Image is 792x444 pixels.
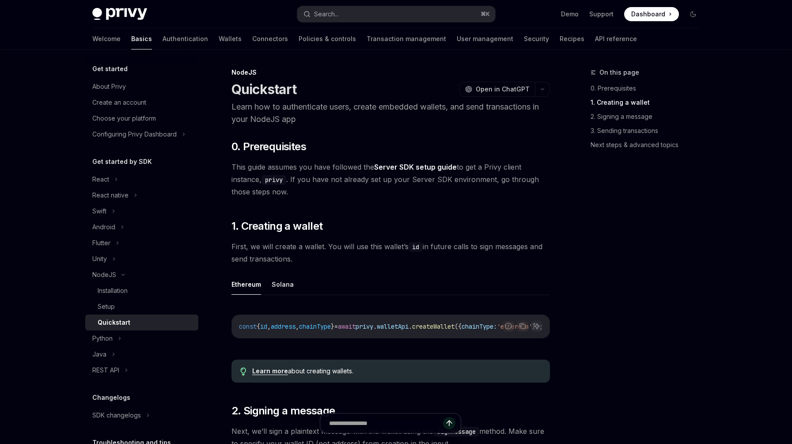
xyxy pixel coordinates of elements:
button: Ask AI [531,320,542,332]
span: 0. Prerequisites [231,140,306,154]
a: Installation [85,283,198,299]
a: Policies & controls [299,28,356,49]
span: { [257,323,260,330]
a: Welcome [92,28,121,49]
svg: Tip [240,368,246,376]
span: createWallet [412,323,455,330]
button: Solana [272,274,294,295]
span: 1. Creating a wallet [231,219,323,233]
h1: Quickstart [231,81,297,97]
div: React [92,174,109,185]
span: On this page [599,67,639,78]
div: SDK changelogs [92,410,141,421]
span: . [373,323,377,330]
div: NodeJS [231,68,550,77]
div: Python [92,333,113,344]
a: 1. Creating a wallet [591,95,707,110]
a: Support [589,10,614,19]
a: Dashboard [624,7,679,21]
a: 3. Sending transactions [591,124,707,138]
div: Android [92,222,115,232]
a: Wallets [219,28,242,49]
span: First, we will create a wallet. You will use this wallet’s in future calls to sign messages and s... [231,240,550,265]
a: Recipes [560,28,584,49]
span: } [331,323,334,330]
span: ({ [455,323,462,330]
span: . [409,323,412,330]
span: , [267,323,271,330]
div: Configuring Privy Dashboard [92,129,177,140]
div: Swift [92,206,106,216]
span: = [334,323,338,330]
h5: Changelogs [92,392,130,403]
a: Basics [131,28,152,49]
a: Server SDK setup guide [374,163,457,172]
span: This guide assumes you have followed the to get a Privy client instance, . If you have not alread... [231,161,550,198]
a: Connectors [252,28,288,49]
div: Unity [92,254,107,264]
div: REST API [92,365,119,376]
button: Open in ChatGPT [459,82,535,97]
button: Search...⌘K [297,6,495,22]
a: Setup [85,299,198,315]
a: Authentication [163,28,208,49]
span: chainType [299,323,331,330]
a: Choose your platform [85,110,198,126]
a: 2. Signing a message [591,110,707,124]
span: await [338,323,356,330]
code: privy [261,175,286,185]
span: 2. Signing a message [231,404,335,418]
h5: Get started by SDK [92,156,152,167]
div: Setup [98,301,115,312]
span: const [239,323,257,330]
a: Next steps & advanced topics [591,138,707,152]
div: Search... [314,9,339,19]
span: }); [532,323,543,330]
a: API reference [595,28,637,49]
div: Java [92,349,106,360]
a: Transaction management [367,28,446,49]
span: , [296,323,299,330]
div: Flutter [92,238,110,248]
a: User management [457,28,513,49]
button: Send message [443,417,455,429]
span: Dashboard [631,10,665,19]
a: 0. Prerequisites [591,81,707,95]
span: Open in ChatGPT [476,85,530,94]
a: Demo [561,10,579,19]
a: About Privy [85,79,198,95]
div: about creating wallets. [252,367,541,376]
button: Copy the contents from the code block [517,320,528,332]
div: Create an account [92,97,146,108]
div: About Privy [92,81,126,92]
span: 'ethereum' [497,323,532,330]
h5: Get started [92,64,128,74]
span: address [271,323,296,330]
span: ⌘ K [481,11,490,18]
div: Choose your platform [92,113,156,124]
span: privy [356,323,373,330]
p: Learn how to authenticate users, create embedded wallets, and send transactions in your NodeJS app [231,101,550,125]
a: Create an account [85,95,198,110]
button: Ethereum [231,274,261,295]
div: Installation [98,285,128,296]
a: Quickstart [85,315,198,330]
div: Quickstart [98,317,130,328]
span: chainType: [462,323,497,330]
button: Report incorrect code [503,320,514,332]
button: Toggle dark mode [686,7,700,21]
span: walletApi [377,323,409,330]
a: Security [524,28,549,49]
code: id [409,242,423,252]
div: NodeJS [92,269,116,280]
img: dark logo [92,8,147,20]
div: React native [92,190,129,201]
a: Learn more [252,367,288,375]
span: id [260,323,267,330]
